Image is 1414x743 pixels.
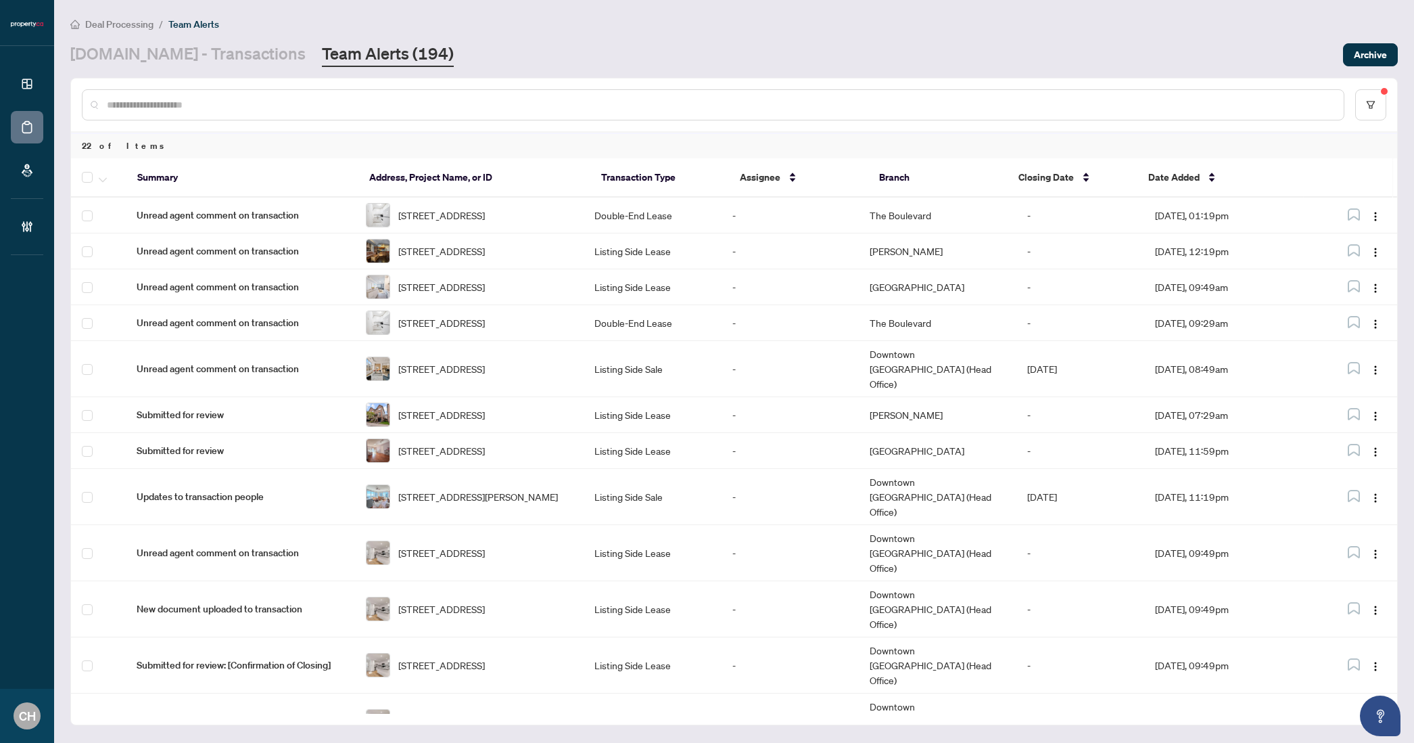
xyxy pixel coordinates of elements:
[584,233,721,269] td: Listing Side Lease
[1365,404,1386,426] button: Logo
[358,158,590,198] th: Address, Project Name, or ID
[1144,637,1309,694] td: [DATE], 09:49pm
[859,525,1016,581] td: Downtown [GEOGRAPHIC_DATA] (Head Office)
[1016,233,1145,269] td: -
[1370,661,1381,672] img: Logo
[1016,637,1145,694] td: -
[398,443,485,458] span: [STREET_ADDRESS]
[1016,581,1145,637] td: -
[1016,341,1145,397] td: [DATE]
[1365,654,1386,676] button: Logo
[1016,198,1145,233] td: -
[1365,204,1386,226] button: Logo
[722,269,859,305] td: -
[1354,44,1387,66] span: Archive
[1370,319,1381,330] img: Logo
[1365,598,1386,620] button: Logo
[1144,397,1309,433] td: [DATE], 07:29am
[1365,276,1386,298] button: Logo
[859,233,1016,269] td: [PERSON_NAME]
[1148,170,1200,185] span: Date Added
[722,341,859,397] td: -
[1343,43,1398,66] button: Archive
[1016,433,1145,469] td: -
[1365,486,1386,508] button: Logo
[367,204,390,227] img: thumbnail-img
[1008,158,1137,198] th: Closing Date
[722,198,859,233] td: -
[1137,158,1304,198] th: Date Added
[71,133,1397,158] div: 22 of Items
[1016,469,1145,525] td: [DATE]
[367,710,390,733] img: thumbnail-img
[584,397,721,433] td: Listing Side Lease
[367,311,390,334] img: thumbnail-img
[137,443,344,458] span: Submitted for review
[1366,100,1375,110] span: filter
[859,637,1016,694] td: Downtown [GEOGRAPHIC_DATA] (Head Office)
[367,439,390,462] img: thumbnail-img
[367,485,390,508] img: thumbnail-img
[1016,397,1145,433] td: -
[859,198,1016,233] td: The Boulevard
[859,397,1016,433] td: [PERSON_NAME]
[590,158,730,198] th: Transaction Type
[722,397,859,433] td: -
[137,315,344,330] span: Unread agent comment on transaction
[859,305,1016,341] td: The Boulevard
[398,315,485,330] span: [STREET_ADDRESS]
[398,489,558,504] span: [STREET_ADDRESS][PERSON_NAME]
[722,305,859,341] td: -
[137,489,344,504] span: Updates to transaction people
[70,20,80,29] span: home
[1365,440,1386,461] button: Logo
[1144,581,1309,637] td: [DATE], 09:49pm
[85,18,154,30] span: Deal Processing
[137,208,344,223] span: Unread agent comment on transaction
[322,43,454,67] a: Team Alerts (194)
[1144,341,1309,397] td: [DATE], 08:49am
[729,158,868,198] th: Assignee
[398,208,485,223] span: [STREET_ADDRESS]
[1355,89,1386,120] button: filter
[1370,447,1381,457] img: Logo
[1144,469,1309,525] td: [DATE], 11:19pm
[859,469,1016,525] td: Downtown [GEOGRAPHIC_DATA] (Head Office)
[1018,170,1074,185] span: Closing Date
[19,706,36,725] span: CH
[1365,358,1386,380] button: Logo
[398,407,485,422] span: [STREET_ADDRESS]
[722,637,859,694] td: -
[1370,549,1381,560] img: Logo
[1370,283,1381,294] img: Logo
[1370,365,1381,376] img: Logo
[398,244,485,258] span: [STREET_ADDRESS]
[367,598,390,621] img: thumbnail-img
[859,269,1016,305] td: [GEOGRAPHIC_DATA]
[584,433,721,469] td: Listing Side Lease
[168,18,219,30] span: Team Alerts
[1144,305,1309,341] td: [DATE], 09:29am
[584,198,721,233] td: Double-End Lease
[584,637,721,694] td: Listing Side Lease
[722,233,859,269] td: -
[137,244,344,258] span: Unread agent comment on transaction
[1370,247,1381,258] img: Logo
[11,20,43,28] img: logo
[740,170,780,185] span: Assignee
[137,545,344,560] span: Unread agent comment on transaction
[137,407,344,422] span: Submitted for review
[1365,312,1386,334] button: Logo
[1365,542,1386,564] button: Logo
[367,275,390,298] img: thumbnail-img
[584,525,721,581] td: Listing Side Lease
[722,433,859,469] td: -
[398,602,485,616] span: [STREET_ADDRESS]
[1144,198,1309,233] td: [DATE], 01:19pm
[722,469,859,525] td: -
[159,16,163,32] li: /
[1370,211,1381,222] img: Logo
[137,658,344,673] span: Submitted for review: [Confirmation of Closing]
[859,341,1016,397] td: Downtown [GEOGRAPHIC_DATA] (Head Office)
[1016,525,1145,581] td: -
